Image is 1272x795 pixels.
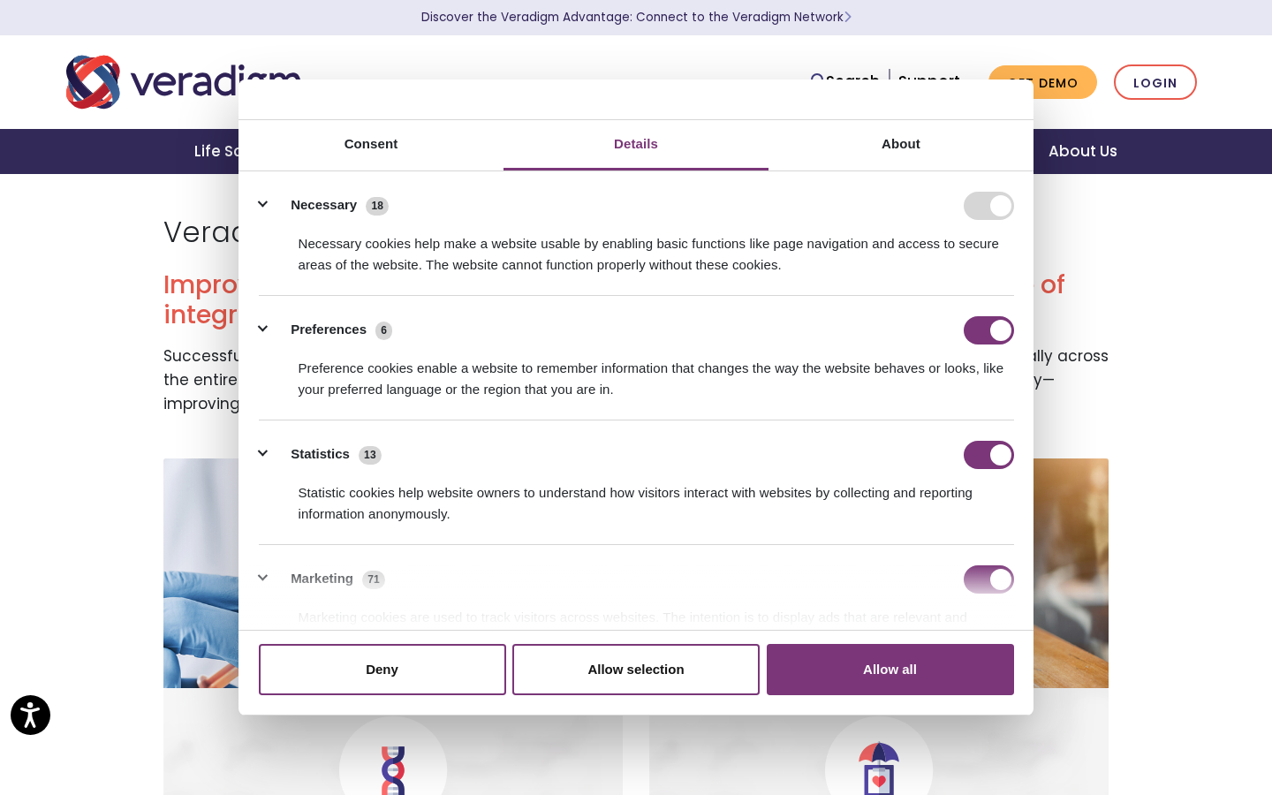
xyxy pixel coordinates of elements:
button: Preferences (6) [259,316,404,344]
a: Discover the Veradigm Advantage: Connect to the Veradigm NetworkLearn More [421,9,852,26]
h2: Improve healthcare while reducing costs with a comprehensive range of integrated solutions [163,270,1109,329]
a: About Us [1027,129,1139,174]
button: Marketing (71) [259,565,397,594]
span: Learn More [844,9,852,26]
button: Allow all [767,644,1014,695]
button: Statistics (13) [259,441,393,469]
button: Allow selection [512,644,760,695]
h1: Veradigm Solutions [163,216,1109,249]
p: Successfully meeting the challenges of value-based care requires leading-edge solutions that work... [163,344,1109,417]
a: Login [1114,64,1197,101]
label: Marketing [291,569,353,589]
a: Get Demo [988,65,1097,100]
div: Preference cookies enable a website to remember information that changes the way the website beha... [259,344,1014,400]
button: Necessary (18) [259,192,400,220]
button: Deny [259,644,506,695]
a: Consent [238,120,503,170]
a: Life Sciences [173,129,320,174]
div: Marketing cookies are used to track visitors across websites. The intention is to display ads tha... [259,594,1014,649]
label: Preferences [291,320,367,340]
div: Necessary cookies help make a website usable by enabling basic functions like page navigation and... [259,220,1014,276]
a: Support [898,71,960,92]
div: Statistic cookies help website owners to understand how visitors interact with websites by collec... [259,469,1014,525]
a: Details [503,120,768,170]
img: Veradigm logo [66,53,309,111]
label: Necessary [291,195,357,216]
a: Search [811,70,880,94]
label: Statistics [291,444,350,465]
a: About [768,120,1033,170]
